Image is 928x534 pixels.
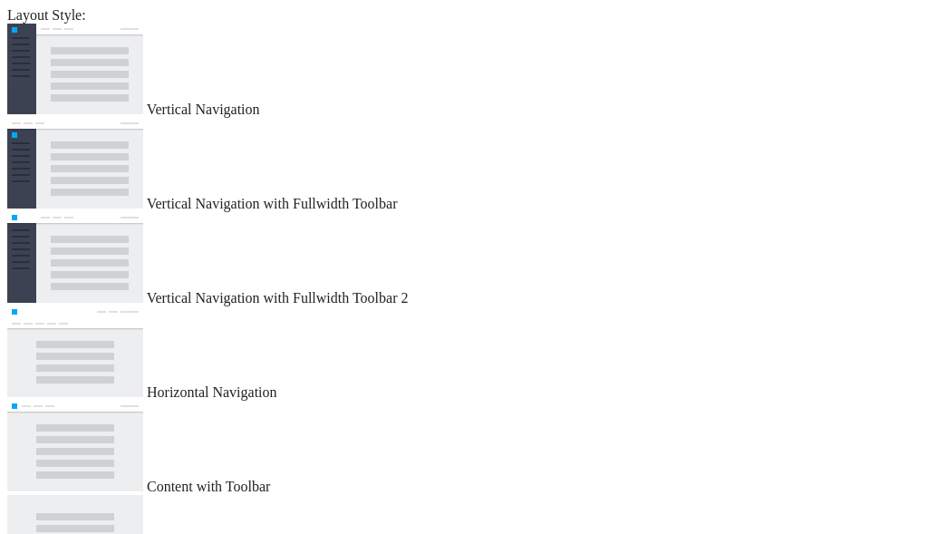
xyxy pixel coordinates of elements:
img: horizontal-nav.jpg [7,306,143,397]
md-radio-button: Vertical Navigation with Fullwidth Toolbar 2 [7,212,921,306]
span: Vertical Navigation [147,102,260,117]
img: content-with-toolbar.jpg [7,401,143,491]
img: vertical-nav-with-full-toolbar.jpg [7,118,143,209]
span: Vertical Navigation with Fullwidth Toolbar 2 [147,290,409,306]
img: vertical-nav.jpg [7,24,143,114]
md-radio-button: Vertical Navigation with Fullwidth Toolbar [7,118,921,212]
md-radio-button: Vertical Navigation [7,24,921,118]
md-radio-button: Content with Toolbar [7,401,921,495]
md-radio-button: Horizontal Navigation [7,306,921,401]
img: vertical-nav-with-full-toolbar-2.jpg [7,212,143,303]
span: Content with Toolbar [147,479,270,494]
span: Vertical Navigation with Fullwidth Toolbar [147,196,398,211]
span: Horizontal Navigation [147,384,277,400]
div: Layout Style: [7,7,921,24]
